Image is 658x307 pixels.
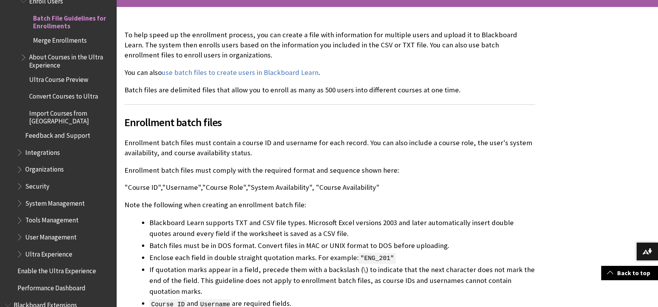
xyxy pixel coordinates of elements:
[17,264,96,275] span: Enable the Ultra Experience
[29,90,98,100] span: Convert Courses to Ultra
[162,68,318,77] a: use batch files to create users in Blackboard Learn
[29,73,88,83] span: Ultra Course Preview
[33,34,87,44] span: Merge Enrollments
[25,180,49,190] span: Security
[124,30,535,61] p: To help speed up the enrollment process, you can create a file with information for multiple user...
[25,197,85,207] span: System Management
[149,252,535,263] li: Enclose each field in double straight quotation marks. For example:
[124,200,535,210] p: Note the following when creating an enrollment batch file:
[124,138,535,158] p: Enrollment batch files must contain a course ID and username for each record. You can also includ...
[25,248,72,258] span: Ultra Experience
[25,214,79,224] span: Tools Management
[25,146,60,156] span: Integrations
[359,253,396,264] span: "ENG_201"
[149,264,535,297] li: If quotation marks appear in a field, precede them with a backslash (\) to indicate that the next...
[124,114,535,130] span: Enrollment batch files
[25,231,77,241] span: User Management
[33,12,111,30] span: Batch File Guidelines for Enrollments
[29,107,111,125] span: Import Courses from [GEOGRAPHIC_DATA]
[149,240,535,251] li: Batch files must be in DOS format. Convert files in MAC or UNIX format to DOS before uploading.
[124,85,535,95] p: Batch files are delimited files that allow you to enroll as many as 500 users into different cour...
[124,68,535,78] p: You can also .
[124,165,535,175] p: Enrollment batch files must comply with the required format and sequence shown here:
[25,163,64,173] span: Organizations
[29,51,111,69] span: About Courses in the Ultra Experience
[601,266,658,280] a: Back to top
[25,129,90,139] span: Feedback and Support
[149,217,535,239] li: Blackboard Learn supports TXT and CSV file types. Microsoft Excel versions 2003 and later automat...
[17,281,86,292] span: Performance Dashboard
[124,182,535,193] p: "Course ID","Username","Course Role","System Availability", "Course Availability"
